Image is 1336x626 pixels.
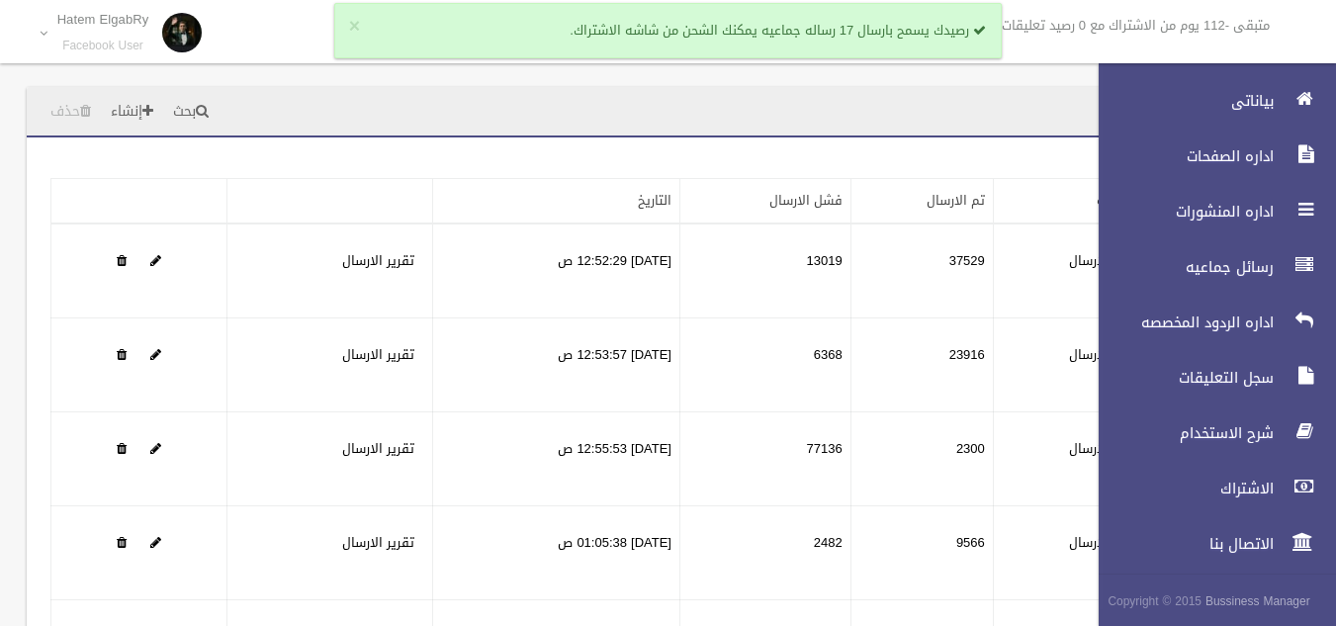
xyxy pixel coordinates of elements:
[165,94,217,131] a: بحث
[1082,368,1280,388] span: سجل التعليقات
[679,224,850,318] td: 13019
[1069,531,1127,555] label: تم الارسال
[679,318,850,412] td: 6368
[1082,522,1336,566] a: الاتصال بنا
[1082,134,1336,178] a: اداره الصفحات
[103,94,161,131] a: إنشاء
[57,39,149,53] small: Facebook User
[1069,437,1127,461] label: تم الارسال
[850,318,993,412] td: 23916
[1082,356,1336,400] a: سجل التعليقات
[1082,79,1336,123] a: بياناتى
[150,436,161,461] a: Edit
[1082,467,1336,510] a: الاشتراك
[1082,202,1280,222] span: اداره المنشورات
[1082,423,1280,443] span: شرح الاستخدام
[993,179,1135,224] th: الحاله
[850,506,993,600] td: 9566
[433,318,680,412] td: [DATE] 12:53:57 ص
[150,248,161,273] a: Edit
[1082,146,1280,166] span: اداره الصفحات
[150,342,161,367] a: Edit
[638,188,671,213] a: التاريخ
[150,530,161,555] a: Edit
[342,342,414,367] a: تقرير الارسال
[433,412,680,506] td: [DATE] 12:55:53 ص
[1082,257,1280,277] span: رسائل جماعيه
[1082,479,1280,498] span: الاشتراك
[57,12,149,27] p: Hatem ElgabRy
[1069,249,1127,273] label: تم الارسال
[349,17,360,37] button: ×
[1069,343,1127,367] label: تم الارسال
[1082,91,1280,111] span: بياناتى
[679,506,850,600] td: 2482
[1082,190,1336,233] a: اداره المنشورات
[334,3,1003,58] div: رصيدك يسمح بارسال 17 رساله جماعيه يمكنك الشحن من شاشه الاشتراك.
[1108,590,1202,612] span: Copyright © 2015
[342,248,414,273] a: تقرير الارسال
[342,436,414,461] a: تقرير الارسال
[1205,590,1310,612] strong: Bussiness Manager
[769,188,843,213] a: فشل الارسال
[1082,313,1280,332] span: اداره الردود المخصصه
[433,506,680,600] td: [DATE] 01:05:38 ص
[850,412,993,506] td: 2300
[1082,411,1336,455] a: شرح الاستخدام
[1082,534,1280,554] span: الاتصال بنا
[433,224,680,318] td: [DATE] 12:52:29 ص
[927,188,985,213] a: تم الارسال
[1082,301,1336,344] a: اداره الردود المخصصه
[342,530,414,555] a: تقرير الارسال
[1082,245,1336,289] a: رسائل جماعيه
[679,412,850,506] td: 77136
[850,224,993,318] td: 37529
